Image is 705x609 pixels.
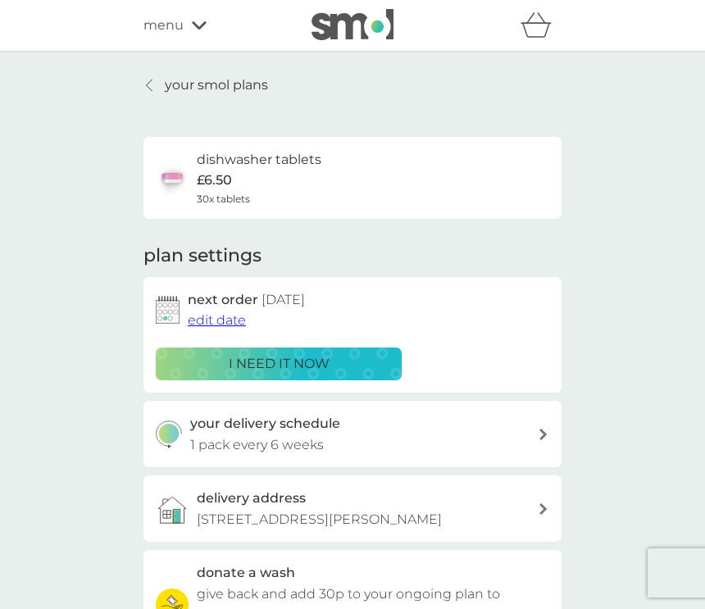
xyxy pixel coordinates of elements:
[156,348,402,380] button: i need it now
[312,9,393,40] img: smol
[143,243,262,269] h2: plan settings
[143,475,562,542] a: delivery address[STREET_ADDRESS][PERSON_NAME]
[165,75,268,96] p: your smol plans
[190,434,324,456] p: 1 pack every 6 weeks
[188,289,305,311] h2: next order
[521,9,562,42] div: basket
[188,310,246,331] button: edit date
[197,488,306,509] h3: delivery address
[143,401,562,467] button: your delivery schedule1 pack every 6 weeks
[197,170,232,191] p: £6.50
[229,353,330,375] p: i need it now
[188,312,246,328] span: edit date
[197,562,295,584] h3: donate a wash
[190,413,340,434] h3: your delivery schedule
[197,191,250,207] span: 30x tablets
[262,292,305,307] span: [DATE]
[143,75,268,96] a: your smol plans
[143,15,184,36] span: menu
[197,149,321,170] h6: dishwasher tablets
[156,161,189,194] img: dishwasher tablets
[197,509,442,530] p: [STREET_ADDRESS][PERSON_NAME]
